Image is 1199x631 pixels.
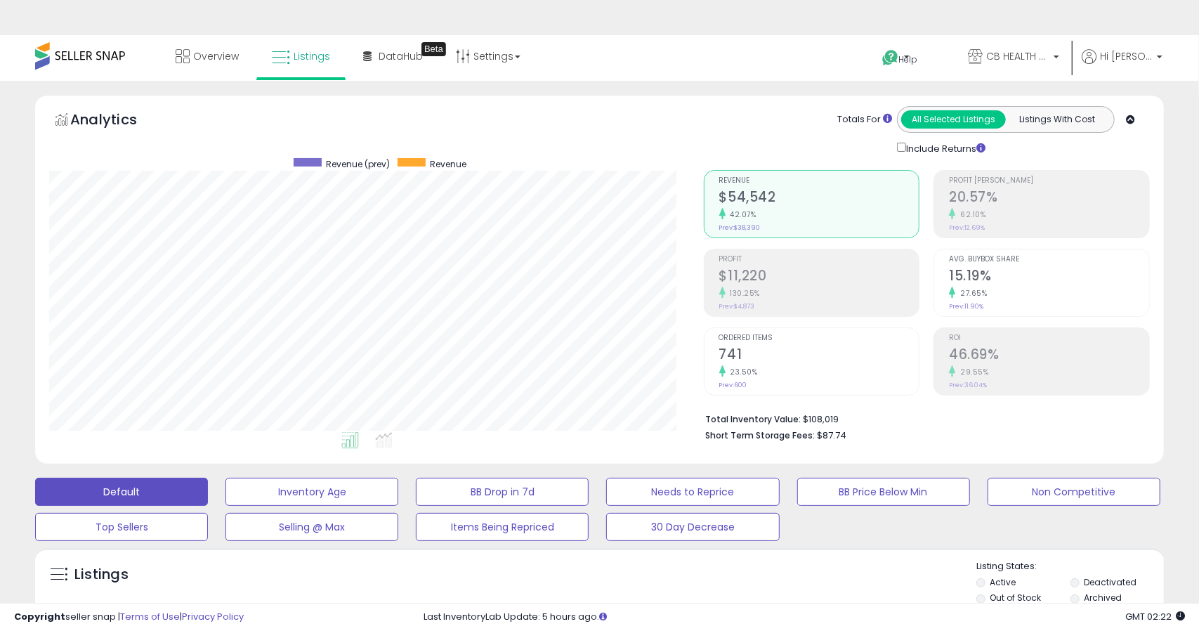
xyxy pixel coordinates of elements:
[74,565,129,585] h5: Listings
[416,478,589,506] button: BB Drop in 7d
[1084,576,1136,588] label: Deactivated
[949,177,1149,185] span: Profit [PERSON_NAME]
[706,410,1139,427] li: $108,019
[1125,610,1185,623] span: 2025-09-12 02:22 GMT
[294,49,330,63] span: Listings
[261,35,341,77] a: Listings
[1005,110,1110,129] button: Listings With Cost
[719,346,919,365] h2: 741
[955,367,988,377] small: 29.55%
[990,576,1016,588] label: Active
[949,189,1149,208] h2: 20.57%
[949,334,1149,342] span: ROI
[719,256,919,264] span: Profit
[379,49,423,63] span: DataHub
[726,288,761,299] small: 130.25%
[35,478,208,506] button: Default
[182,610,244,623] a: Privacy Policy
[949,268,1149,287] h2: 15.19%
[70,110,164,133] h5: Analytics
[225,513,398,541] button: Selling @ Max
[886,140,1002,156] div: Include Returns
[955,209,985,220] small: 62.10%
[871,39,945,81] a: Help
[35,513,208,541] button: Top Sellers
[14,610,65,623] strong: Copyright
[901,110,1006,129] button: All Selected Listings
[353,35,433,77] a: DataHub
[949,256,1149,264] span: Avg. Buybox Share
[976,560,1164,573] p: Listing States:
[719,223,761,232] small: Prev: $38,390
[424,611,1185,624] div: Last InventoryLab Update: 5 hours ago.
[719,189,919,208] h2: $54,542
[726,209,756,220] small: 42.07%
[193,49,239,63] span: Overview
[165,35,249,77] a: Overview
[837,113,892,126] div: Totals For
[955,288,987,299] small: 27.65%
[445,35,531,77] a: Settings
[719,268,919,287] h2: $11,220
[797,478,970,506] button: BB Price Below Min
[327,158,391,170] span: Revenue (prev)
[606,478,779,506] button: Needs to Reprice
[949,302,983,311] small: Prev: 11.90%
[431,158,467,170] span: Revenue
[416,513,589,541] button: Items Being Repriced
[706,429,815,441] b: Short Term Storage Fees:
[949,223,985,232] small: Prev: 12.69%
[719,334,919,342] span: Ordered Items
[957,35,1070,81] a: CB HEALTH AND SPORTING
[949,381,987,389] small: Prev: 36.04%
[719,302,755,311] small: Prev: $4,873
[1100,49,1153,63] span: Hi [PERSON_NAME]
[882,49,899,67] i: Get Help
[988,478,1160,506] button: Non Competitive
[120,610,180,623] a: Terms of Use
[726,367,758,377] small: 23.50%
[949,346,1149,365] h2: 46.69%
[1082,49,1162,81] a: Hi [PERSON_NAME]
[706,413,801,425] b: Total Inventory Value:
[899,53,918,65] span: Help
[719,381,747,389] small: Prev: 600
[986,49,1049,63] span: CB HEALTH AND SPORTING
[818,429,847,442] span: $87.74
[719,177,919,185] span: Revenue
[421,42,446,56] div: Tooltip anchor
[225,478,398,506] button: Inventory Age
[606,513,779,541] button: 30 Day Decrease
[14,611,244,624] div: seller snap | |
